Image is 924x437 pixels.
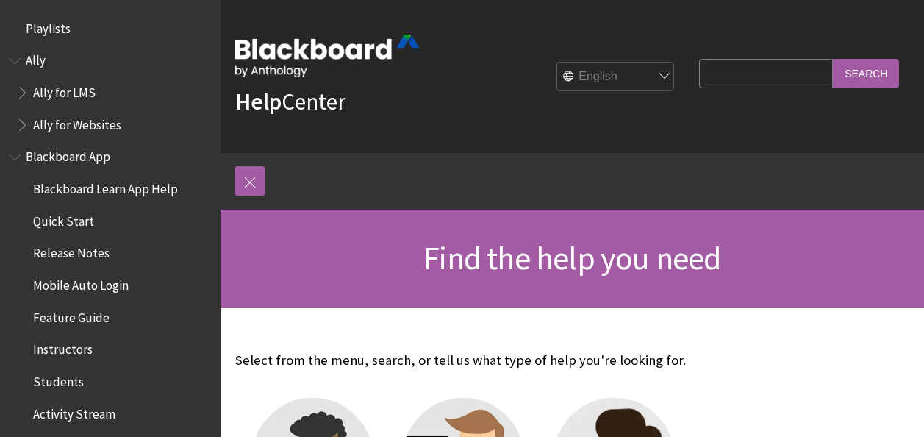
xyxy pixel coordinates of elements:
select: Site Language Selector [557,63,675,92]
span: Find the help you need [423,238,720,278]
span: Ally for Websites [33,113,121,132]
span: Playlists [26,16,71,36]
a: HelpCenter [235,87,345,116]
input: Search [833,59,899,88]
span: Feature Guide [33,305,110,325]
span: Ally for LMS [33,80,96,100]
strong: Help [235,87,282,116]
p: Select from the menu, search, or tell us what type of help you're looking for. [235,351,692,370]
nav: Book outline for Playlists [9,16,212,41]
span: Ally [26,49,46,68]
img: Blackboard by Anthology [235,35,419,77]
span: Blackboard Learn App Help [33,177,178,196]
span: Instructors [33,338,93,358]
span: Quick Start [33,209,94,229]
span: Release Notes [33,241,110,261]
span: Students [33,369,84,389]
span: Activity Stream [33,402,115,422]
span: Blackboard App [26,145,110,165]
nav: Book outline for Anthology Ally Help [9,49,212,138]
span: Mobile Auto Login [33,273,129,293]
